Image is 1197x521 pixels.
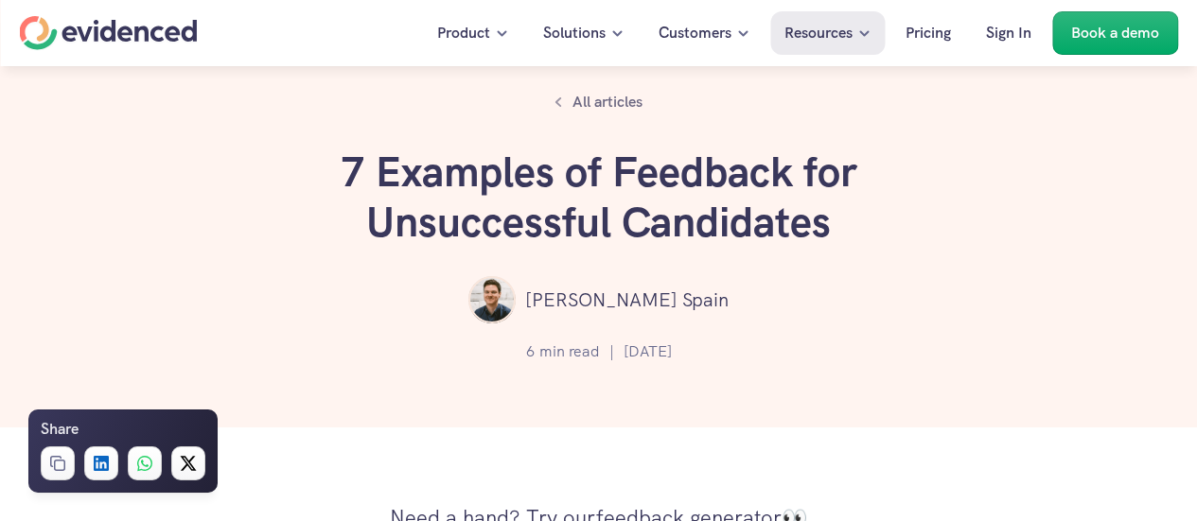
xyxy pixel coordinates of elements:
[544,85,653,119] a: All articles
[468,276,516,323] img: ""
[986,21,1031,45] p: Sign In
[972,11,1046,55] a: Sign In
[526,339,535,364] p: 6
[437,21,490,45] p: Product
[906,21,951,45] p: Pricing
[1052,11,1178,55] a: Book a demo
[659,21,731,45] p: Customers
[543,21,606,45] p: Solutions
[41,417,79,442] h6: Share
[19,16,197,50] a: Home
[891,11,965,55] a: Pricing
[1071,21,1159,45] p: Book a demo
[784,21,853,45] p: Resources
[539,339,600,364] p: min read
[315,148,883,248] h1: 7 Examples of Feedback for Unsuccessful Candidates
[624,339,672,364] p: [DATE]
[572,90,643,114] p: All articles
[609,339,614,364] p: |
[525,285,729,315] p: [PERSON_NAME] Spain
